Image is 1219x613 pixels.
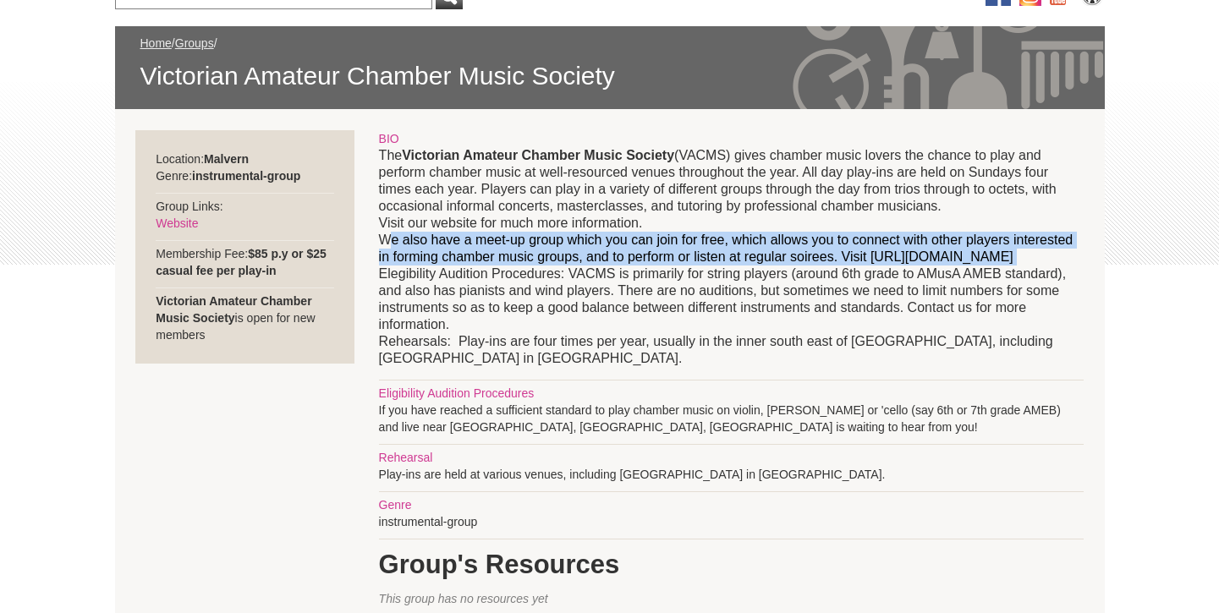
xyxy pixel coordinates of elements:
div: Location: Genre: Group Links: Membership Fee: is open for new members [135,130,354,364]
strong: Victorian Amateur Chamber Music Society [156,294,311,325]
strong: Victorian Amateur Chamber Music Society [402,148,674,162]
h1: Group's Resources [379,548,1084,582]
a: Website [156,216,198,230]
strong: $85 p.y or $25 casual fee per play-in [156,247,327,277]
div: / / [140,35,1079,92]
div: BIO [379,130,1084,147]
a: Groups [175,36,214,50]
div: Rehearsal [379,449,1084,466]
a: Home [140,36,172,50]
div: Genre [379,496,1084,513]
strong: Malvern [204,152,249,166]
span: This group has no resources yet [379,592,548,605]
div: Eligibility Audition Procedures [379,385,1084,402]
strong: instrumental-group [192,169,300,183]
span: Victorian Amateur Chamber Music Society [140,60,1079,92]
p: The (VACMS) gives chamber music lovers the chance to play and perform chamber music at well-resou... [379,147,1084,367]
